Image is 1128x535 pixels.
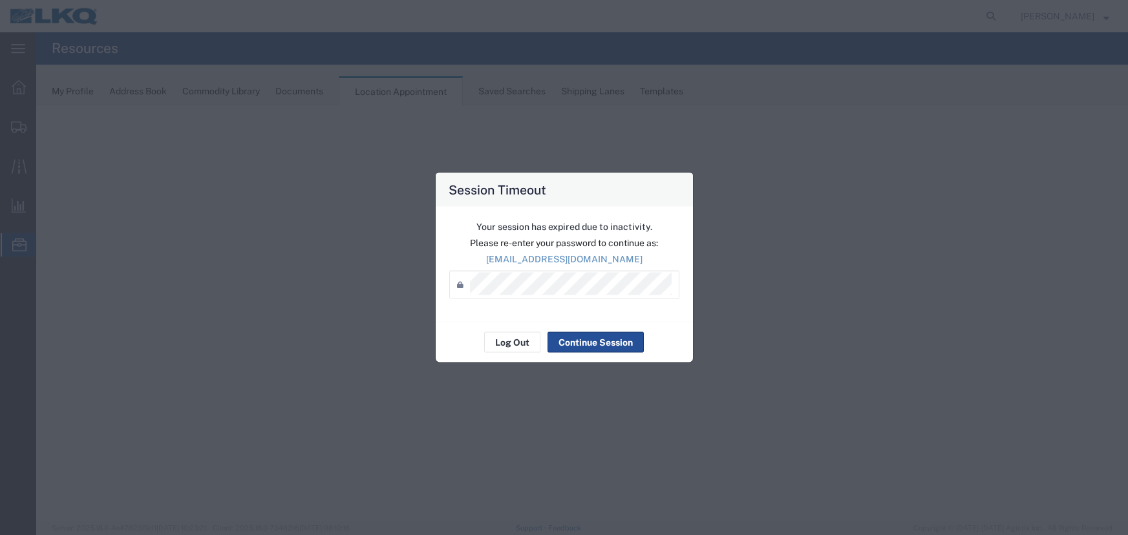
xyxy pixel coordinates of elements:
p: [EMAIL_ADDRESS][DOMAIN_NAME] [449,253,679,266]
button: Continue Session [548,332,644,353]
p: Please re-enter your password to continue as: [449,236,679,250]
button: Log Out [484,332,540,353]
h4: Session Timeout [449,180,546,199]
p: Your session has expired due to inactivity. [449,220,679,234]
